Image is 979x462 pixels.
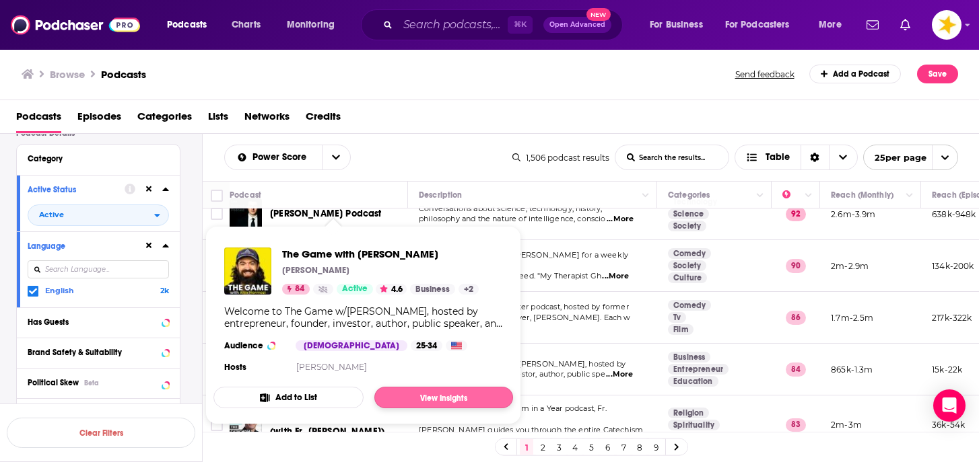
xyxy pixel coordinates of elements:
span: This is the official Taskmaster podcast, hosted by former [419,302,629,311]
img: User Profile [932,10,961,40]
span: Toggle select row [211,208,223,220]
span: More [819,15,842,34]
a: 9 [649,439,663,455]
button: Show profile menu [932,10,961,40]
p: 134k-200k [932,260,974,272]
a: 84 [282,284,310,295]
span: The Game with [PERSON_NAME] [282,247,479,260]
span: [PERSON_NAME] Podcast [270,208,382,219]
button: Column Actions [752,188,768,204]
button: open menu [277,14,352,36]
p: 84 [786,362,806,376]
a: Charts [223,14,269,36]
a: 8 [633,439,646,455]
a: Business [410,284,455,295]
img: Podchaser - Follow, Share and Rate Podcasts [11,12,140,38]
div: Language [28,241,135,251]
button: 4.6 [376,284,407,295]
a: Active [337,284,373,295]
div: Category [28,154,160,163]
p: 36k-54k [932,419,965,430]
div: [DEMOGRAPHIC_DATA] [296,340,407,351]
p: 1.7m-2.5m [831,312,874,323]
span: Conversations about science, technology, history, [419,204,602,213]
span: 25 per page [864,147,926,168]
span: entrepreneur, founder, investor, author, public spe [419,369,605,379]
div: Has Guests [28,317,158,327]
a: Lists [208,106,228,133]
p: 217k-322k [932,312,972,323]
span: philosophy and the nature of intelligence, conscio [419,214,606,223]
button: Has Guests [28,313,169,330]
div: Sort Direction [801,145,829,169]
a: Add a Podcast [809,65,902,83]
a: Comedy [668,248,711,259]
a: [PERSON_NAME] [296,362,367,372]
a: Business [668,352,710,362]
a: Entrepreneur [668,364,729,375]
img: Lex Fridman Podcast [230,198,262,230]
span: champion and chickpea lover, [PERSON_NAME]. Each w [419,313,631,322]
span: Charts [232,15,261,34]
p: 90 [786,259,806,272]
img: The Game with Alex Hormozi [224,247,271,295]
h4: Hosts [224,362,246,373]
span: Logged in as Spreaker_Prime [932,10,961,40]
div: Open Intercom Messenger [933,389,966,422]
button: Add to List [213,387,364,408]
button: open menu [716,14,809,36]
span: ...More [606,369,633,380]
a: Categories [137,106,192,133]
a: Podcasts [101,68,146,81]
a: Culture [668,272,707,283]
a: Credits [306,106,341,133]
a: Comedy [668,300,711,311]
span: 2k [160,286,169,295]
a: Education [668,376,718,387]
a: Podcasts [16,106,61,133]
span: Podcasts [167,15,207,34]
p: 83 [786,418,806,432]
a: 4 [568,439,582,455]
button: Open AdvancedNew [543,17,611,33]
a: Tv [668,312,686,323]
a: Episodes [77,106,121,133]
button: Send feedback [731,69,799,80]
h2: Choose View [735,145,858,170]
button: Active Status [28,181,125,198]
a: Film [668,324,694,335]
a: 2 [536,439,549,455]
div: 1,506 podcast results [512,153,609,163]
span: Table [766,153,790,162]
span: For Business [650,15,703,34]
div: 25-34 [411,340,442,351]
p: Podcast Details [16,128,180,138]
button: Category [28,150,169,167]
button: open menu [158,14,224,36]
button: Brand Safety & Suitability [28,344,169,360]
div: Podcast [230,187,261,203]
button: Save [917,65,958,83]
p: 15k-22k [932,364,962,375]
button: Clear Filters [7,418,195,448]
span: ⌘ K [508,16,533,34]
div: Reach (Monthly) [831,187,893,203]
span: 84 [295,282,304,296]
a: The Game with Alex Hormozi [282,247,479,260]
span: Welcome to The Game w/[PERSON_NAME], hosted by [419,359,626,369]
div: Categories [668,187,710,203]
button: open menu [28,204,169,226]
p: 86 [786,311,806,324]
a: 5 [584,439,598,455]
span: Active [342,282,368,296]
input: Search Language... [28,260,169,278]
button: open menu [809,14,858,36]
span: Active [39,211,64,219]
button: open menu [322,145,350,169]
